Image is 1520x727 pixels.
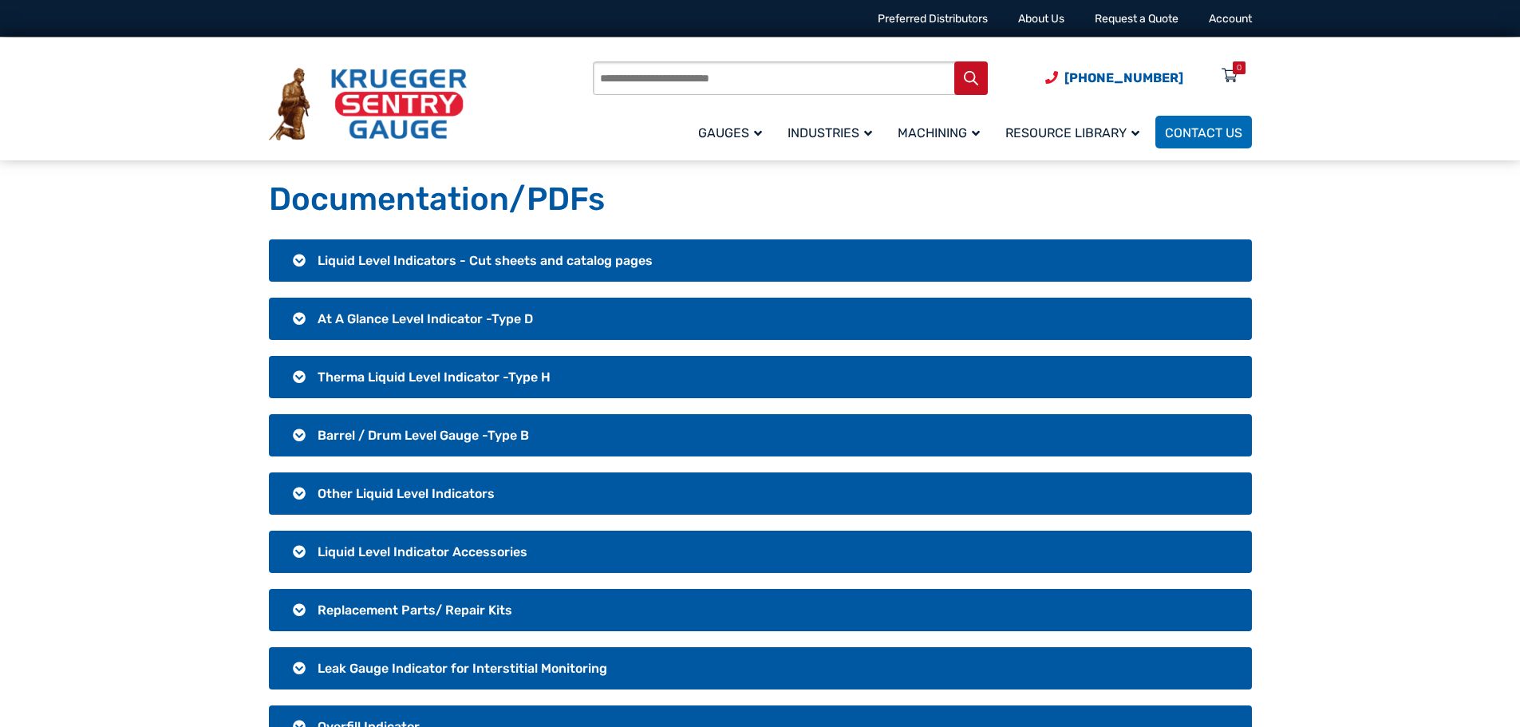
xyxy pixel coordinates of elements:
[778,113,888,151] a: Industries
[878,12,988,26] a: Preferred Distributors
[1155,116,1252,148] a: Contact Us
[269,68,467,141] img: Krueger Sentry Gauge
[318,311,533,326] span: At A Glance Level Indicator -Type D
[318,661,607,676] span: Leak Gauge Indicator for Interstitial Monitoring
[318,253,653,268] span: Liquid Level Indicators - Cut sheets and catalog pages
[318,603,512,618] span: Replacement Parts/ Repair Kits
[1237,61,1242,74] div: 0
[1045,68,1183,88] a: Phone Number (920) 434-8860
[318,428,529,443] span: Barrel / Drum Level Gauge -Type B
[269,180,1252,219] h1: Documentation/PDFs
[1018,12,1064,26] a: About Us
[996,113,1155,151] a: Resource Library
[788,125,872,140] span: Industries
[1095,12,1178,26] a: Request a Quote
[689,113,778,151] a: Gauges
[318,369,551,385] span: Therma Liquid Level Indicator -Type H
[888,113,996,151] a: Machining
[898,125,980,140] span: Machining
[1005,125,1139,140] span: Resource Library
[318,486,495,501] span: Other Liquid Level Indicators
[1165,125,1242,140] span: Contact Us
[318,544,527,559] span: Liquid Level Indicator Accessories
[698,125,762,140] span: Gauges
[1209,12,1252,26] a: Account
[1064,70,1183,85] span: [PHONE_NUMBER]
